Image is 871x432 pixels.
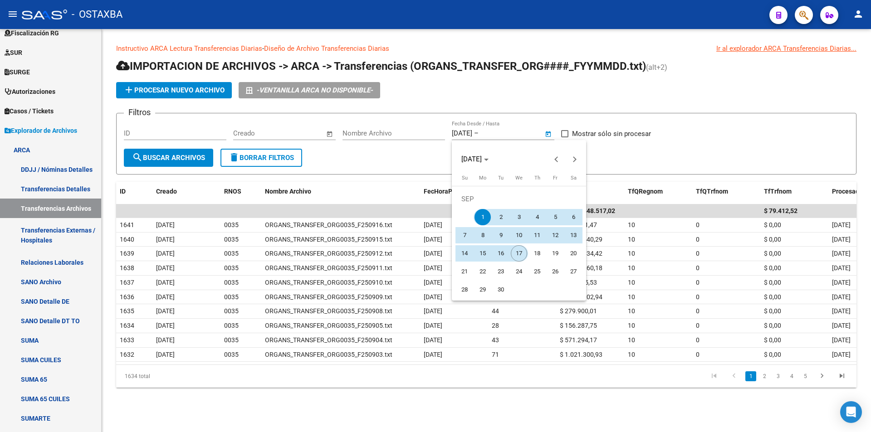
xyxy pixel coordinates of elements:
[528,226,546,244] button: September 11, 2025
[475,282,491,298] span: 29
[493,227,509,243] span: 9
[456,282,473,298] span: 28
[534,175,540,181] span: Th
[529,209,545,225] span: 4
[498,175,504,181] span: Tu
[455,190,582,208] td: SEP
[474,281,492,299] button: September 29, 2025
[492,208,510,226] button: September 2, 2025
[475,245,491,262] span: 15
[565,245,582,262] span: 20
[455,226,474,244] button: September 7, 2025
[564,244,582,262] button: September 20, 2025
[564,208,582,226] button: September 6, 2025
[528,244,546,262] button: September 18, 2025
[456,245,473,262] span: 14
[474,226,492,244] button: September 8, 2025
[493,263,509,280] span: 23
[462,175,468,181] span: Su
[475,263,491,280] span: 22
[474,244,492,262] button: September 15, 2025
[546,208,564,226] button: September 5, 2025
[511,263,527,280] span: 24
[547,263,563,280] span: 26
[510,262,528,281] button: September 24, 2025
[529,263,545,280] span: 25
[456,227,473,243] span: 7
[510,226,528,244] button: September 10, 2025
[528,262,546,281] button: September 25, 2025
[546,244,564,262] button: September 19, 2025
[546,226,564,244] button: September 12, 2025
[547,245,563,262] span: 19
[548,150,566,168] button: Previous month
[474,262,492,281] button: September 22, 2025
[547,227,563,243] span: 12
[511,227,527,243] span: 10
[571,175,577,181] span: Sa
[566,150,584,168] button: Next month
[474,208,492,226] button: September 1, 2025
[529,227,545,243] span: 11
[455,262,474,281] button: September 21, 2025
[565,209,582,225] span: 6
[511,245,527,262] span: 17
[510,208,528,226] button: September 3, 2025
[565,227,582,243] span: 13
[492,244,510,262] button: September 16, 2025
[456,263,473,280] span: 21
[511,209,527,225] span: 3
[455,244,474,262] button: September 14, 2025
[840,401,862,423] div: Open Intercom Messenger
[564,226,582,244] button: September 13, 2025
[565,263,582,280] span: 27
[493,282,509,298] span: 30
[475,227,491,243] span: 8
[492,281,510,299] button: September 30, 2025
[553,175,558,181] span: Fr
[493,245,509,262] span: 16
[529,245,545,262] span: 18
[458,151,492,167] button: Choose month and year
[515,175,523,181] span: We
[475,209,491,225] span: 1
[492,226,510,244] button: September 9, 2025
[564,262,582,281] button: September 27, 2025
[455,281,474,299] button: September 28, 2025
[546,262,564,281] button: September 26, 2025
[510,244,528,262] button: September 17, 2025
[492,262,510,281] button: September 23, 2025
[493,209,509,225] span: 2
[528,208,546,226] button: September 4, 2025
[547,209,563,225] span: 5
[461,155,482,163] span: [DATE]
[479,175,486,181] span: Mo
